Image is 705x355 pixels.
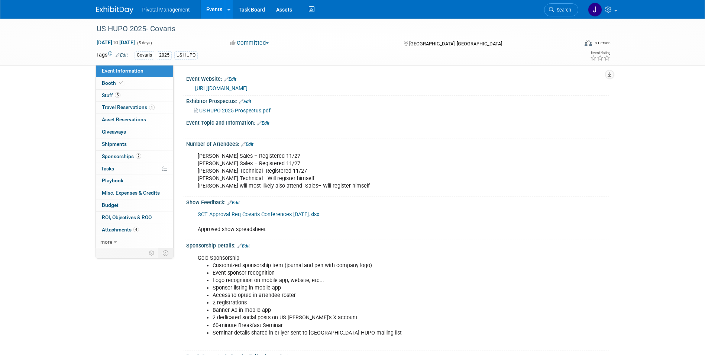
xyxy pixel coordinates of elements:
img: Jessica Gatton [588,3,602,17]
a: Edit [227,200,240,205]
a: Giveaways [96,126,173,138]
a: Edit [237,243,250,249]
a: Event Information [96,65,173,77]
div: Number of Attendees: [186,138,609,148]
li: 60-minute Breakfast Seminar [213,322,523,329]
span: more [100,239,112,245]
a: Asset Reservations [96,114,173,126]
a: Attachments4 [96,224,173,236]
span: Search [554,7,571,13]
td: Personalize Event Tab Strip [145,248,158,258]
td: Toggle Event Tabs [158,248,173,258]
a: Edit [257,121,269,126]
li: 2 registrations [213,299,523,307]
li: Event sponsor recognition [213,269,523,277]
div: US HUPO 2025- Covaris [94,22,567,36]
a: Edit [224,77,236,82]
div: [PERSON_NAME] Sales – Registered 11/27 [PERSON_NAME] Sales – Registered 11/27 [PERSON_NAME] Techn... [193,149,527,194]
li: 2 dedicated social posts on US [PERSON_NAME]’s X account [213,314,523,322]
div: Show Feedback: [186,197,609,207]
div: Gold Sponsorship [193,251,527,348]
span: Attachments [102,227,139,233]
span: Budget [102,202,119,208]
li: Sponsor listing in mobile app [213,284,523,292]
div: Sponsorship Details: [186,240,609,250]
a: Staff5 [96,90,173,102]
i: Booth reservation complete [119,81,123,85]
span: Event Information [102,68,143,74]
a: Shipments [96,138,173,150]
span: Misc. Expenses & Credits [102,190,160,196]
a: Edit [241,142,253,147]
img: ExhibitDay [96,6,133,14]
a: Sponsorships2 [96,151,173,163]
a: Misc. Expenses & Credits [96,187,173,199]
span: US HUPO 2025 Prospectus.pdf [199,108,271,113]
a: more [96,236,173,248]
span: Giveaways [102,129,126,135]
li: Logo recognition on mobile app, website, etc... [213,277,523,284]
div: Event Format [534,39,611,50]
span: Tasks [101,166,114,172]
div: In-Person [593,40,611,46]
span: Playbook [102,177,123,183]
div: US HUPO [174,51,198,59]
a: SCT Approval Req Covaris Conferences [DATE].xlsx [198,211,319,218]
img: Format-Inperson.png [585,40,592,46]
a: Travel Reservations1 [96,102,173,113]
span: [DATE] [DATE] [96,39,135,46]
span: ROI, Objectives & ROO [102,214,152,220]
span: to [112,39,119,45]
span: Asset Reservations [102,116,146,122]
li: Access to opted in attendee roster [213,292,523,299]
span: 5 [115,92,120,98]
span: (5 days) [136,41,152,45]
div: Covaris [135,51,154,59]
a: Tasks [96,163,173,175]
li: Customized sponsorship item (journal and pen with company logo) [213,262,523,269]
a: Booth [96,77,173,89]
div: Event Website: [186,73,609,83]
span: Travel Reservations [102,104,155,110]
span: Staff [102,92,120,98]
a: Search [544,3,578,16]
span: Booth [102,80,124,86]
span: 2 [136,153,141,159]
td: Tags [96,51,128,60]
span: Sponsorships [102,153,141,159]
a: ROI, Objectives & ROO [96,212,173,224]
a: Budget [96,199,173,211]
div: 2025 [157,51,172,59]
span: 1 [149,105,155,110]
div: Event Topic and Information: [186,117,609,127]
span: Pivotal Management [142,7,190,13]
a: [URL][DOMAIN_NAME] [195,85,248,91]
span: 4 [133,227,139,232]
span: Shipments [102,141,127,147]
li: Seminar details shared in eFlyer sent to [GEOGRAPHIC_DATA] HUPO mailing list [213,329,523,337]
a: Edit [239,99,251,104]
div: Event Rating [590,51,610,55]
li: Banner Ad in mobile app [213,307,523,314]
div: Exhibitor Prospectus: [186,96,609,105]
a: Edit [116,52,128,58]
a: Playbook [96,175,173,187]
div: Approved show spreadsheet [193,207,527,237]
button: Committed [227,39,272,47]
a: US HUPO 2025 Prospectus.pdf [194,108,271,113]
span: [GEOGRAPHIC_DATA], [GEOGRAPHIC_DATA] [409,41,502,47]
